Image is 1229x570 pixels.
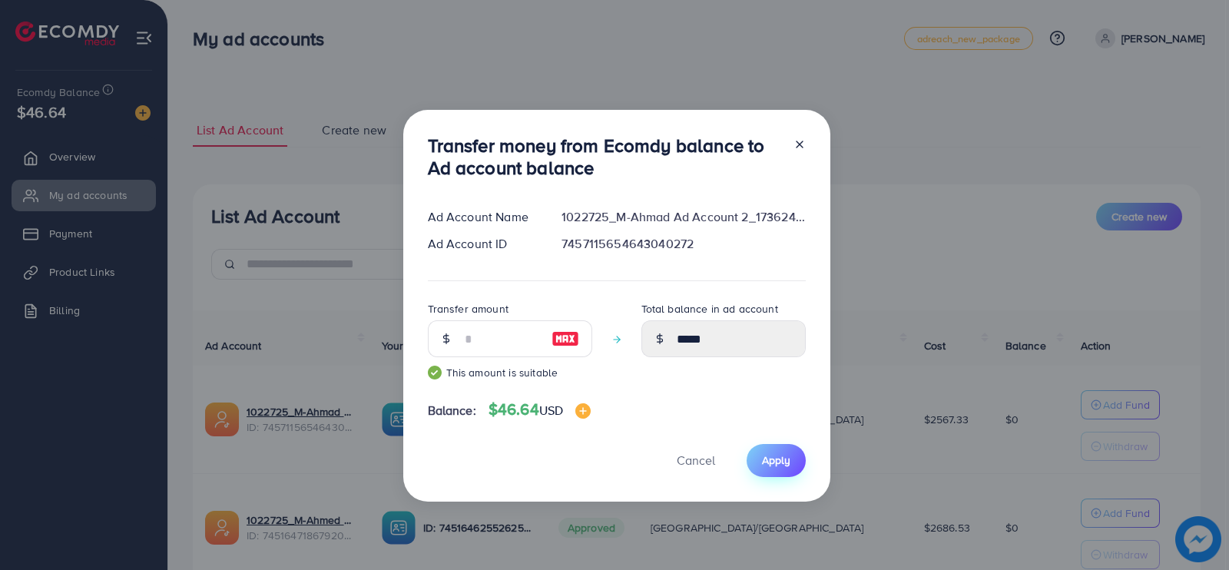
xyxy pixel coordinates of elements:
[575,403,591,419] img: image
[762,452,790,468] span: Apply
[416,235,550,253] div: Ad Account ID
[641,301,778,316] label: Total balance in ad account
[428,134,781,179] h3: Transfer money from Ecomdy balance to Ad account balance
[428,402,476,419] span: Balance:
[549,208,817,226] div: 1022725_M-Ahmad Ad Account 2_1736245040763
[428,365,592,380] small: This amount is suitable
[416,208,550,226] div: Ad Account Name
[539,402,563,419] span: USD
[489,400,591,419] h4: $46.64
[658,444,734,477] button: Cancel
[428,301,508,316] label: Transfer amount
[428,366,442,379] img: guide
[677,452,715,469] span: Cancel
[552,330,579,348] img: image
[549,235,817,253] div: 7457115654643040272
[747,444,806,477] button: Apply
